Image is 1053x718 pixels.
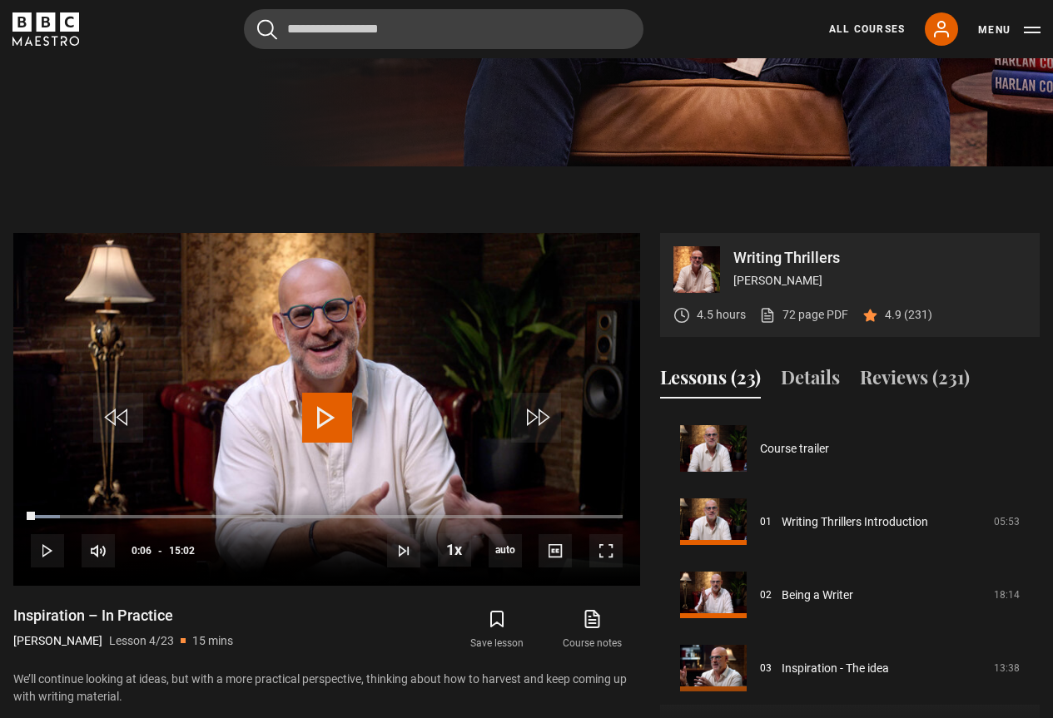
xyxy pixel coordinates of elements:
[158,545,162,557] span: -
[733,272,1026,290] p: [PERSON_NAME]
[13,632,102,650] p: [PERSON_NAME]
[697,306,746,324] p: 4.5 hours
[760,440,829,458] a: Course trailer
[12,12,79,46] svg: BBC Maestro
[13,233,640,586] video-js: Video Player
[489,534,522,567] span: auto
[781,364,840,399] button: Details
[733,250,1026,265] p: Writing Thrillers
[387,534,420,567] button: Next Lesson
[539,534,572,567] button: Captions
[257,19,277,40] button: Submit the search query
[829,22,905,37] a: All Courses
[885,306,932,324] p: 4.9 (231)
[192,632,233,650] p: 15 mins
[545,606,640,654] a: Course notes
[169,536,195,566] span: 15:02
[660,364,761,399] button: Lessons (23)
[782,513,928,531] a: Writing Thrillers Introduction
[860,364,970,399] button: Reviews (231)
[489,534,522,567] div: Current quality: 360p
[450,606,544,654] button: Save lesson
[31,534,64,567] button: Play
[782,660,889,677] a: Inspiration - The idea
[978,22,1041,38] button: Toggle navigation
[438,533,471,567] button: Playback Rate
[782,587,853,604] a: Being a Writer
[13,606,233,626] h1: Inspiration – In Practice
[82,534,115,567] button: Mute
[109,632,174,650] p: Lesson 4/23
[759,306,848,324] a: 72 page PDF
[589,534,623,567] button: Fullscreen
[31,515,623,518] div: Progress Bar
[244,9,643,49] input: Search
[132,536,151,566] span: 0:06
[13,671,640,706] p: We’ll continue looking at ideas, but with a more practical perspective, thinking about how to har...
